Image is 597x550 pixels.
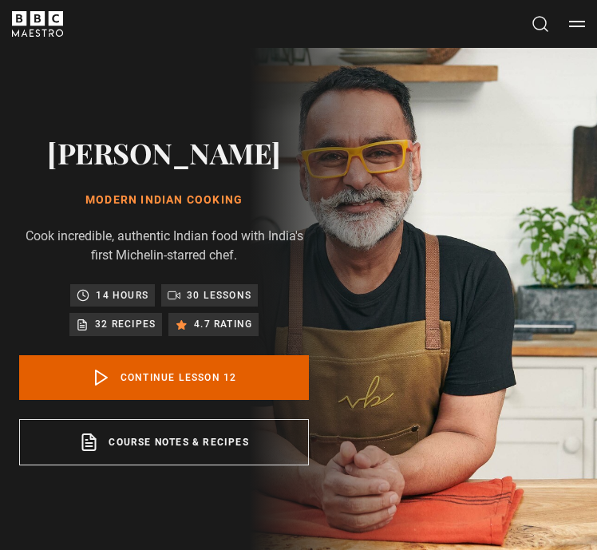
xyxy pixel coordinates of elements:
h1: Modern Indian Cooking [19,192,309,208]
p: 14 hours [96,287,148,303]
button: Toggle navigation [569,16,585,32]
a: Continue lesson 12 [19,355,309,400]
p: 4.7 rating [194,316,252,332]
a: Course notes & Recipes [19,419,309,465]
p: Cook incredible, authentic Indian food with India's first Michelin-starred chef. [19,227,309,265]
h2: [PERSON_NAME] [19,133,309,172]
svg: BBC Maestro [12,11,63,37]
p: 32 Recipes [95,316,156,332]
p: 30 lessons [187,287,251,303]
